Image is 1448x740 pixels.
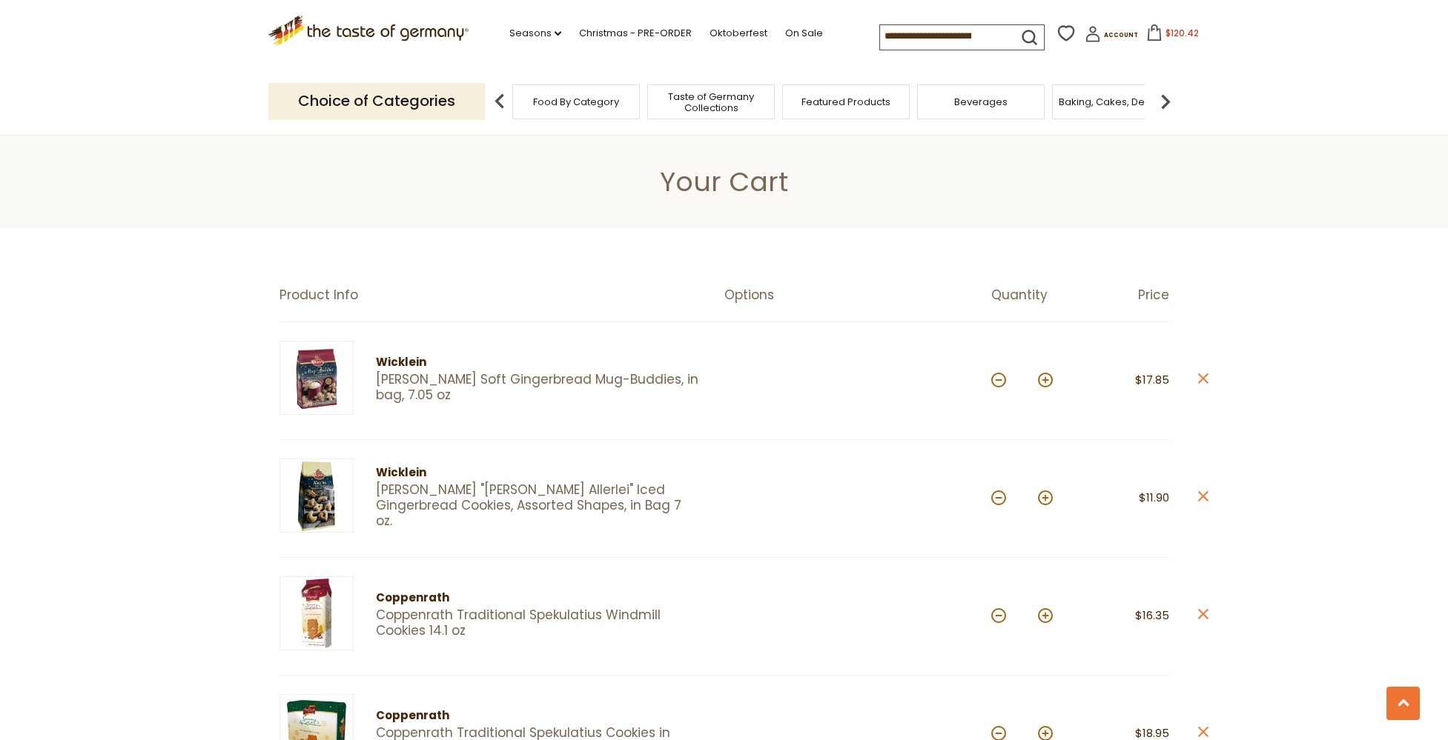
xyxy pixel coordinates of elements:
a: Christmas - PRE-ORDER [579,25,692,41]
img: previous arrow [485,87,515,116]
a: Account [1085,26,1138,47]
a: [PERSON_NAME] Soft Gingerbread Mug-Buddies, in bag, 7.05 oz [376,372,698,404]
button: $120.42 [1141,24,1204,47]
a: Beverages [954,96,1008,107]
img: Wicklein Soft Gingerbread Mug-Buddies [280,341,354,415]
span: $16.35 [1135,607,1169,623]
div: Price [1080,287,1169,303]
div: Wicklein [376,353,698,372]
h1: Your Cart [46,165,1402,199]
div: Coppenrath [376,589,698,607]
span: Account [1104,31,1138,39]
img: next arrow [1151,87,1180,116]
a: Baking, Cakes, Desserts [1059,96,1174,107]
a: Coppenrath Traditional Spekulatius Windmill Cookies 14.1 oz [376,607,698,639]
p: Choice of Categories [268,83,485,119]
a: Taste of Germany Collections [652,91,770,113]
div: Wicklein [376,464,698,482]
div: Product Info [280,287,724,303]
span: $11.90 [1139,490,1169,505]
img: Wicklein "Nuernberger Allerlei" Iced Gingerbread Cookies, Assorted Shapes, in Bag 7 oz. [280,459,354,533]
div: Quantity [991,287,1080,303]
a: Seasons [509,25,561,41]
a: Featured Products [801,96,890,107]
div: Options [724,287,991,303]
span: $17.85 [1135,372,1169,387]
div: Coppenrath [376,707,698,725]
span: $120.42 [1166,27,1199,39]
a: Food By Category [533,96,619,107]
a: On Sale [785,25,823,41]
a: [PERSON_NAME] "[PERSON_NAME] Allerlei" Iced Gingerbread Cookies, Assorted Shapes, in Bag 7 oz. [376,482,698,530]
img: Coppenrath Traditional Spekulatius Windmill Cookies 14.1 oz [280,576,354,650]
a: Oktoberfest [710,25,767,41]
